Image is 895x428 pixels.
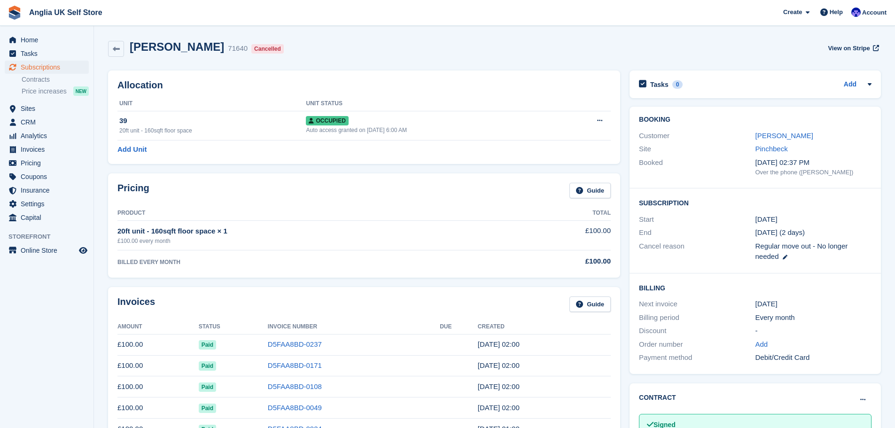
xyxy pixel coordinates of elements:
div: Order number [639,339,755,350]
span: Home [21,33,77,47]
a: menu [5,129,89,142]
td: £100.00 [117,355,199,376]
span: Invoices [21,143,77,156]
a: View on Stripe [824,40,881,56]
a: menu [5,47,89,60]
span: Occupied [306,116,348,125]
a: D5FAA8BD-0171 [268,361,322,369]
a: menu [5,211,89,224]
div: Site [639,144,755,155]
span: Pricing [21,156,77,170]
div: 39 [119,116,306,126]
span: Tasks [21,47,77,60]
th: Created [478,319,611,335]
div: BILLED EVERY MONTH [117,258,518,266]
th: Total [518,206,611,221]
time: 2025-07-12 01:00:49 UTC [478,340,520,348]
h2: Invoices [117,296,155,312]
a: Price increases NEW [22,86,89,96]
img: stora-icon-8386f47178a22dfd0bd8f6a31ec36ba5ce8667c1dd55bd0f319d3a0aa187defe.svg [8,6,22,20]
span: Help [830,8,843,17]
a: D5FAA8BD-0237 [268,340,322,348]
span: Paid [199,340,216,350]
div: £100.00 [518,256,611,267]
span: Paid [199,404,216,413]
th: Amount [117,319,199,335]
a: menu [5,61,89,74]
div: Over the phone ([PERSON_NAME]) [755,168,872,177]
span: Coupons [21,170,77,183]
a: Add [844,79,856,90]
span: Price increases [22,87,67,96]
th: Invoice Number [268,319,440,335]
th: Status [199,319,268,335]
div: Every month [755,312,872,323]
h2: Pricing [117,183,149,198]
th: Product [117,206,518,221]
td: £100.00 [117,397,199,419]
a: menu [5,102,89,115]
div: Customer [639,131,755,141]
span: Regular move out - No longer needed [755,242,848,261]
a: Anglia UK Self Store [25,5,106,20]
span: Analytics [21,129,77,142]
a: menu [5,244,89,257]
a: menu [5,197,89,210]
a: [PERSON_NAME] [755,132,813,140]
div: Cancel reason [639,241,755,262]
div: Billing period [639,312,755,323]
span: Capital [21,211,77,224]
div: [DATE] [755,299,872,310]
img: Lewis Scotney [851,8,861,17]
a: menu [5,143,89,156]
span: Subscriptions [21,61,77,74]
div: 71640 [228,43,248,54]
th: Unit Status [306,96,561,111]
div: 0 [672,80,683,89]
time: 2025-06-12 01:00:18 UTC [478,361,520,369]
h2: Contract [639,393,676,403]
a: Add [755,339,768,350]
span: Paid [199,382,216,392]
div: [DATE] 02:37 PM [755,157,872,168]
a: D5FAA8BD-0108 [268,382,322,390]
a: Preview store [78,245,89,256]
th: Due [440,319,478,335]
div: End [639,227,755,238]
a: Guide [569,183,611,198]
a: menu [5,33,89,47]
span: Settings [21,197,77,210]
span: Sites [21,102,77,115]
td: £100.00 [117,334,199,355]
h2: Subscription [639,198,872,207]
h2: Billing [639,283,872,292]
h2: Booking [639,116,872,124]
div: Start [639,214,755,225]
th: Unit [117,96,306,111]
a: Add Unit [117,144,147,155]
td: £100.00 [117,376,199,397]
div: Next invoice [639,299,755,310]
div: - [755,326,872,336]
span: [DATE] (2 days) [755,228,805,236]
span: Create [783,8,802,17]
div: £100.00 every month [117,237,518,245]
time: 2025-05-12 01:00:55 UTC [478,382,520,390]
span: Account [862,8,887,17]
span: CRM [21,116,77,129]
span: Storefront [8,232,93,241]
a: Pinchbeck [755,145,788,153]
span: Paid [199,361,216,371]
a: Guide [569,296,611,312]
span: Online Store [21,244,77,257]
span: View on Stripe [828,44,870,53]
div: 20ft unit - 160sqft floor space [119,126,306,135]
div: NEW [73,86,89,96]
div: Discount [639,326,755,336]
time: 2025-04-12 01:00:52 UTC [478,404,520,412]
a: D5FAA8BD-0049 [268,404,322,412]
h2: [PERSON_NAME] [130,40,224,53]
h2: Allocation [117,80,611,91]
td: £100.00 [518,220,611,250]
a: menu [5,170,89,183]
